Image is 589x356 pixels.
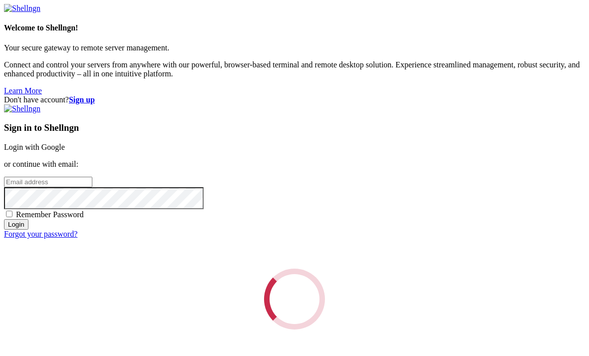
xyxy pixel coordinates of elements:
[4,160,585,169] p: or continue with email:
[4,122,585,133] h3: Sign in to Shellngn
[16,210,84,219] span: Remember Password
[69,95,95,104] a: Sign up
[4,43,585,52] p: Your secure gateway to remote server management.
[4,86,42,95] a: Learn More
[4,95,585,104] div: Don't have account?
[4,4,40,13] img: Shellngn
[4,143,65,151] a: Login with Google
[4,23,585,32] h4: Welcome to Shellngn!
[4,219,28,230] input: Login
[4,177,92,187] input: Email address
[4,230,77,238] a: Forgot your password?
[264,269,325,330] div: Loading...
[4,60,585,78] p: Connect and control your servers from anywhere with our powerful, browser-based terminal and remo...
[4,104,40,113] img: Shellngn
[6,211,12,217] input: Remember Password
